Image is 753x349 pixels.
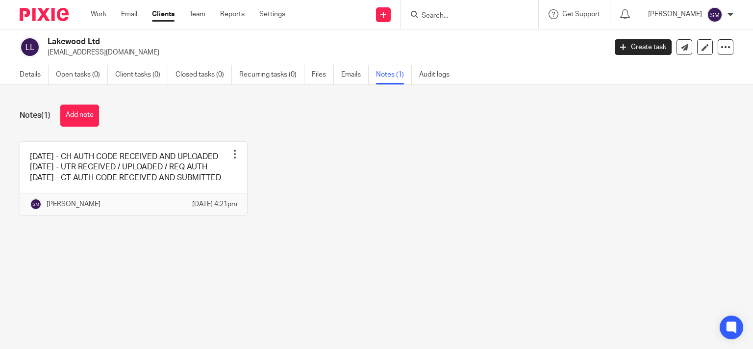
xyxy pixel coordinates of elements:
a: Settings [259,9,285,19]
a: Closed tasks (0) [176,65,232,84]
span: (1) [41,111,50,119]
p: [DATE] 4:21pm [192,199,237,209]
button: Add note [60,105,99,127]
a: Clients [152,9,175,19]
a: Create task [615,39,672,55]
a: Email [121,9,137,19]
span: Get Support [562,11,600,18]
a: Details [20,65,49,84]
a: Recurring tasks (0) [239,65,304,84]
h1: Notes [20,110,50,121]
p: [EMAIL_ADDRESS][DOMAIN_NAME] [48,48,600,57]
a: Reports [220,9,245,19]
a: Emails [341,65,369,84]
a: Audit logs [419,65,457,84]
img: Pixie [20,8,69,21]
a: Client tasks (0) [115,65,168,84]
input: Search [421,12,509,21]
a: Open tasks (0) [56,65,108,84]
a: Files [312,65,334,84]
img: svg%3E [707,7,723,23]
img: svg%3E [30,198,42,210]
p: [PERSON_NAME] [47,199,100,209]
a: Notes (1) [376,65,412,84]
a: Team [189,9,205,19]
a: Work [91,9,106,19]
img: svg%3E [20,37,40,57]
h2: Lakewood Ltd [48,37,490,47]
p: [PERSON_NAME] [648,9,702,19]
